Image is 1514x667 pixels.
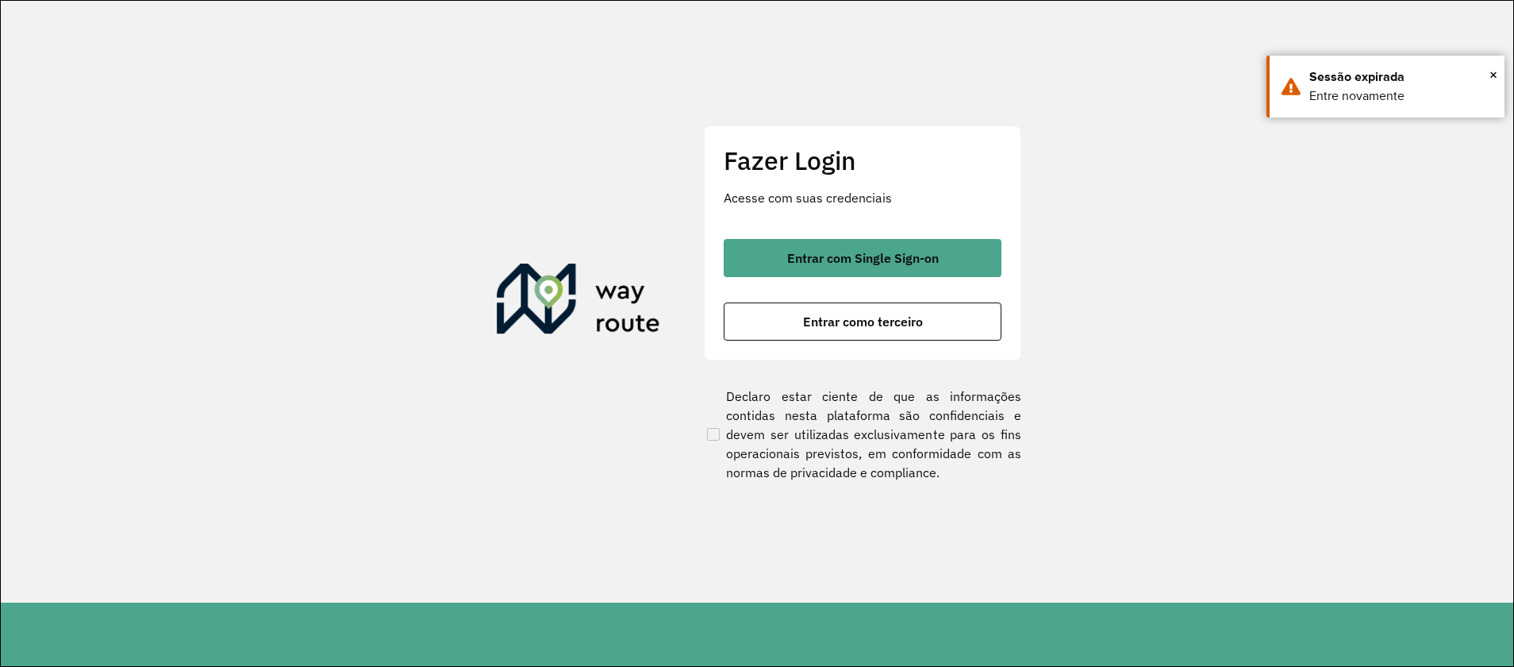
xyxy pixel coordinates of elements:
h2: Fazer Login [724,145,1001,175]
label: Declaro estar ciente de que as informações contidas nesta plataforma são confidenciais e devem se... [704,387,1021,482]
button: button [724,239,1001,277]
span: × [1489,63,1497,87]
div: Entre novamente [1309,87,1493,106]
button: button [724,303,1001,341]
p: Acesse com suas credenciais [724,188,1001,207]
button: Close [1489,63,1497,87]
div: Sessão expirada [1309,67,1493,87]
span: Entrar como terceiro [803,315,923,328]
img: Roteirizador AmbevTech [497,264,660,340]
span: Entrar com Single Sign-on [787,252,939,264]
